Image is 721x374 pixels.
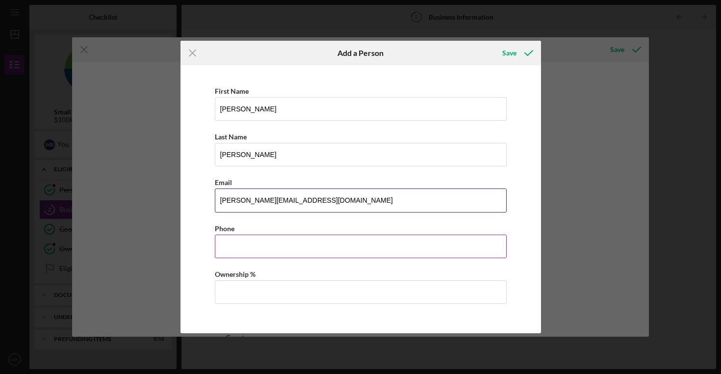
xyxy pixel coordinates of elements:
div: Save [502,43,516,63]
label: Phone [215,224,234,233]
label: First Name [215,87,249,95]
button: Save [492,43,541,63]
h6: Add a Person [337,49,384,57]
label: Last Name [215,133,247,141]
label: Ownership % [215,270,256,278]
label: Email [215,178,232,187]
